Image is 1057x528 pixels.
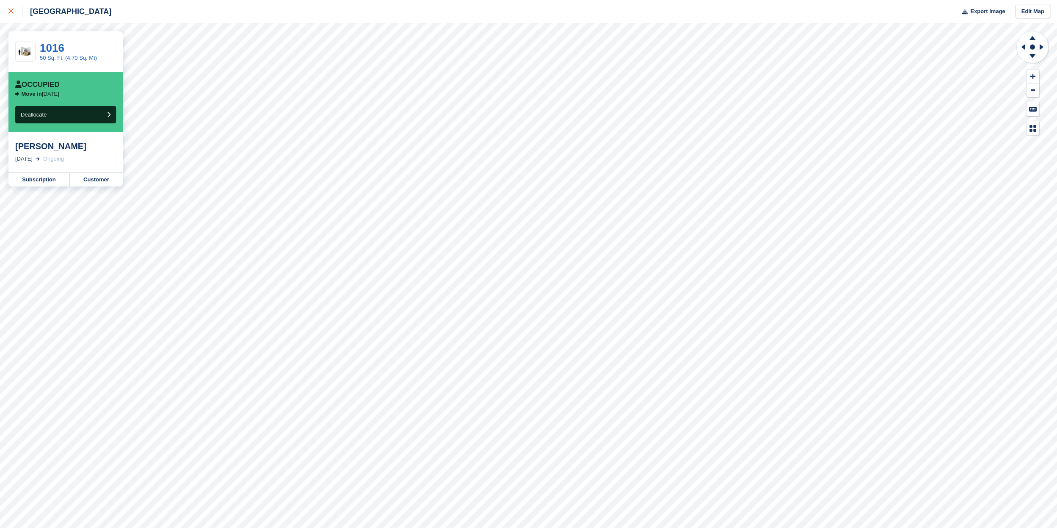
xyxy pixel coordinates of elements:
img: arrow-right-light-icn-cde0832a797a2874e46488d9cf13f60e5c3a73dbe684e267c42b8395dfbc2abf.svg [36,157,40,161]
button: Zoom Out [1027,83,1039,97]
img: 50.jpg [16,44,35,59]
div: [GEOGRAPHIC_DATA] [22,6,111,17]
a: Customer [70,173,123,186]
div: Ongoing [43,155,64,163]
a: 1016 [40,42,64,54]
span: Move in [22,91,42,97]
div: [DATE] [15,155,33,163]
span: Deallocate [21,111,47,118]
a: Subscription [8,173,70,186]
div: [PERSON_NAME] [15,141,116,151]
a: Edit Map [1016,5,1050,19]
button: Keyboard Shortcuts [1027,102,1039,116]
a: 50 Sq. Ft. (4.70 Sq. Mt) [40,55,97,61]
span: Export Image [970,7,1005,16]
button: Deallocate [15,106,116,123]
button: Map Legend [1027,121,1039,135]
p: [DATE] [22,91,59,97]
button: Export Image [957,5,1005,19]
img: arrow-right-icn-b7405d978ebc5dd23a37342a16e90eae327d2fa7eb118925c1a0851fb5534208.svg [15,92,19,96]
button: Zoom In [1027,69,1039,83]
div: Occupied [15,81,60,89]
